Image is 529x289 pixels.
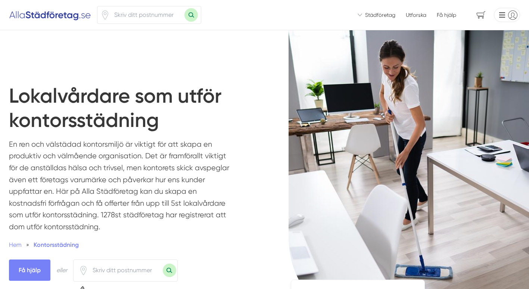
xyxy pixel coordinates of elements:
svg: Pin / Karta [100,10,110,20]
span: navigation-cart [471,9,491,22]
h1: Lokalvårdare som utför kontorsstädning [9,84,260,139]
span: Klicka för att använda din position. [100,10,110,20]
button: Sök med postnummer [184,8,198,22]
a: Kontorsstädning [34,241,79,248]
a: Utforska [406,11,426,19]
a: Hem [9,241,22,248]
span: Få hjälp [437,11,456,19]
span: » [26,240,29,249]
input: Skriv ditt postnummer [110,6,184,24]
svg: Pin / Karta [79,266,88,275]
nav: Breadcrumb [9,240,235,249]
span: Klicka för att använda din position. [79,266,88,275]
button: Sök med postnummer [163,264,176,277]
input: Skriv ditt postnummer [88,262,163,279]
img: Alla Städföretag [9,9,91,21]
p: En ren och välstädad kontorsmiljö är viktigt för att skapa en produktiv och välmående organisatio... [9,139,235,236]
span: Städföretag [365,11,395,19]
span: Få hjälp [9,260,50,281]
div: eller [56,265,67,275]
